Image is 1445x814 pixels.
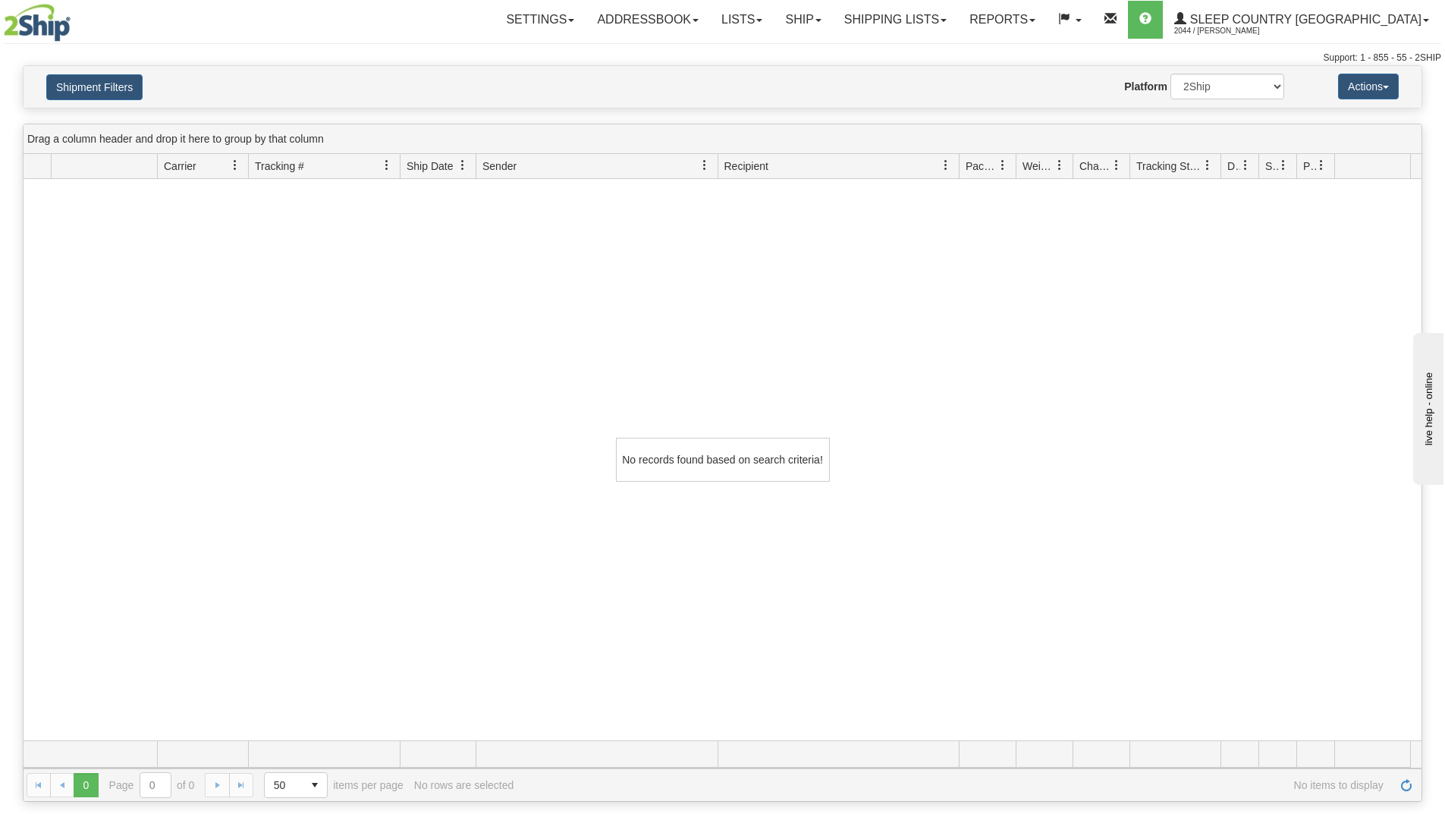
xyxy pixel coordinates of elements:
[1265,159,1278,174] span: Shipment Issues
[374,152,400,178] a: Tracking # filter column settings
[724,159,768,174] span: Recipient
[990,152,1016,178] a: Packages filter column settings
[1195,152,1220,178] a: Tracking Status filter column settings
[1186,13,1421,26] span: Sleep Country [GEOGRAPHIC_DATA]
[74,773,98,797] span: Page 0
[109,772,195,798] span: Page of 0
[1394,773,1418,797] a: Refresh
[1047,152,1073,178] a: Weight filter column settings
[24,124,1421,154] div: grid grouping header
[586,1,710,39] a: Addressbook
[222,152,248,178] a: Carrier filter column settings
[450,152,476,178] a: Ship Date filter column settings
[495,1,586,39] a: Settings
[1124,79,1167,94] label: Platform
[933,152,959,178] a: Recipient filter column settings
[264,772,328,798] span: Page sizes drop down
[1308,152,1334,178] a: Pickup Status filter column settings
[4,52,1441,64] div: Support: 1 - 855 - 55 - 2SHIP
[255,159,304,174] span: Tracking #
[4,4,71,42] img: logo2044.jpg
[1104,152,1129,178] a: Charge filter column settings
[966,159,997,174] span: Packages
[414,779,514,791] div: No rows are selected
[1163,1,1440,39] a: Sleep Country [GEOGRAPHIC_DATA] 2044 / [PERSON_NAME]
[524,779,1384,791] span: No items to display
[1303,159,1316,174] span: Pickup Status
[692,152,718,178] a: Sender filter column settings
[616,438,830,482] div: No records found based on search criteria!
[1136,159,1202,174] span: Tracking Status
[774,1,832,39] a: Ship
[1079,159,1111,174] span: Charge
[958,1,1047,39] a: Reports
[710,1,774,39] a: Lists
[482,159,517,174] span: Sender
[1410,329,1443,484] iframe: chat widget
[1227,159,1240,174] span: Delivery Status
[274,778,294,793] span: 50
[1233,152,1258,178] a: Delivery Status filter column settings
[46,74,143,100] button: Shipment Filters
[264,772,404,798] span: items per page
[11,13,140,24] div: live help - online
[407,159,453,174] span: Ship Date
[833,1,958,39] a: Shipping lists
[164,159,196,174] span: Carrier
[303,773,327,797] span: select
[1338,74,1399,99] button: Actions
[1022,159,1054,174] span: Weight
[1174,24,1288,39] span: 2044 / [PERSON_NAME]
[1271,152,1296,178] a: Shipment Issues filter column settings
